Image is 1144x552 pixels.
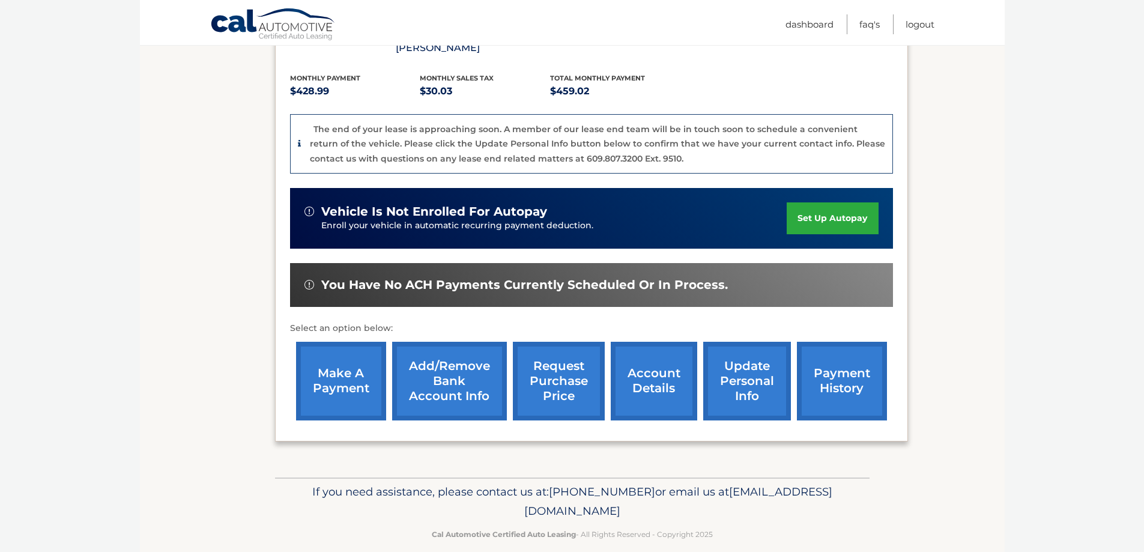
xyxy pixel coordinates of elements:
[550,83,680,100] p: $459.02
[703,342,791,420] a: update personal info
[785,14,834,34] a: Dashboard
[290,321,893,336] p: Select an option below:
[304,280,314,290] img: alert-white.svg
[859,14,880,34] a: FAQ's
[283,528,862,541] p: - All Rights Reserved - Copyright 2025
[513,342,605,420] a: request purchase price
[321,219,787,232] p: Enroll your vehicle in automatic recurring payment deduction.
[283,482,862,521] p: If you need assistance, please contact us at: or email us at
[906,14,934,34] a: Logout
[310,124,885,164] p: The end of your lease is approaching soon. A member of our lease end team will be in touch soon t...
[210,8,336,43] a: Cal Automotive
[550,74,645,82] span: Total Monthly Payment
[392,342,507,420] a: Add/Remove bank account info
[420,83,550,100] p: $30.03
[321,278,728,293] span: You have no ACH payments currently scheduled or in process.
[290,74,360,82] span: Monthly Payment
[321,204,547,219] span: vehicle is not enrolled for autopay
[296,342,386,420] a: make a payment
[797,342,887,420] a: payment history
[290,83,420,100] p: $428.99
[787,202,878,234] a: set up autopay
[611,342,697,420] a: account details
[432,530,576,539] strong: Cal Automotive Certified Auto Leasing
[549,485,655,499] span: [PHONE_NUMBER]
[420,74,494,82] span: Monthly sales Tax
[304,207,314,216] img: alert-white.svg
